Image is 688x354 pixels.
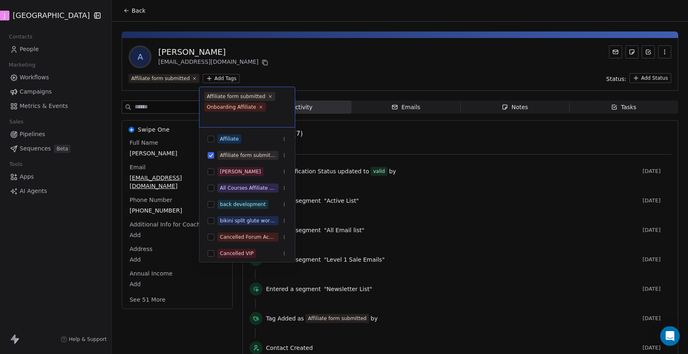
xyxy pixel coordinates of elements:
[220,201,266,208] div: back development
[220,152,276,159] div: Affiliate form submitted
[220,135,239,143] div: Affiliate
[220,217,276,224] div: bikini split glute workout
[220,233,276,241] div: Cancelled Forum Access
[207,103,256,111] div: Onboarding Affiliate
[220,184,276,192] div: All Courses Affiliate Reminder
[220,250,253,257] div: Cancelled VIP
[207,93,265,100] div: Affiliate form submitted
[220,168,261,175] div: [PERSON_NAME]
